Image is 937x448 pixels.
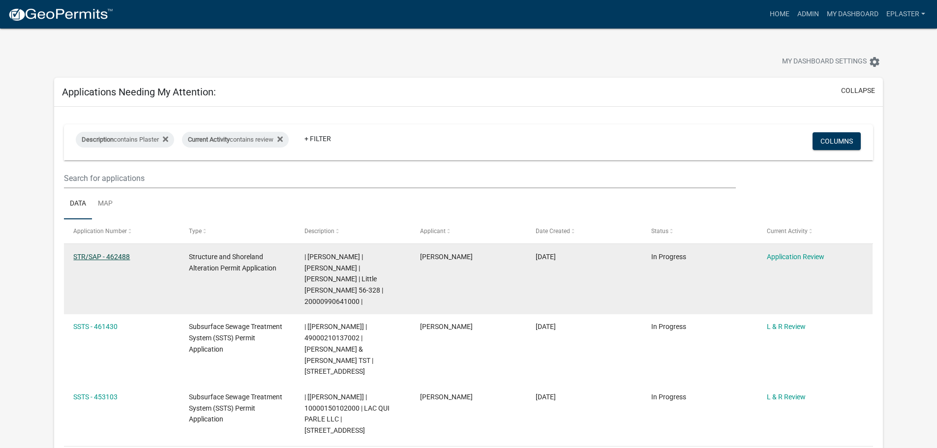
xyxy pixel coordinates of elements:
span: Current Activity [188,136,230,143]
span: 08/08/2025 [536,323,556,330]
span: 08/12/2025 [536,253,556,261]
a: SSTS - 453103 [73,393,118,401]
span: Scott M Ellingson [420,323,473,330]
span: | Elizabeth Plaster | KELLEN BUBACH | ALEXANDRA BUBACH | Little McDonald 56-328 | 20000990641000 | [304,253,383,305]
a: L & R Review [767,393,806,401]
span: | [Elizabeth Plaster] | 49000210137002 | MARVIN & MARLYS HARDEKOPF TST | 54592 CO HWY 38 [304,323,373,375]
div: contains Plaster [76,132,174,148]
span: Application Number [73,228,127,235]
a: + Filter [297,130,339,148]
span: Brian Richard Brogard [420,393,473,401]
a: Map [92,188,119,220]
span: Current Activity [767,228,808,235]
a: eplaster [882,5,929,24]
button: collapse [841,86,875,96]
button: My Dashboard Settingssettings [774,52,888,71]
i: settings [869,56,880,68]
div: contains review [182,132,289,148]
datatable-header-cell: Application Number [64,219,180,243]
span: Structure and Shoreland Alteration Permit Application [189,253,276,272]
a: STR/SAP - 462488 [73,253,130,261]
input: Search for applications [64,168,735,188]
datatable-header-cell: Type [180,219,295,243]
a: Application Review [767,253,824,261]
a: Admin [793,5,823,24]
span: My Dashboard Settings [782,56,867,68]
span: In Progress [651,253,686,261]
datatable-header-cell: Date Created [526,219,642,243]
datatable-header-cell: Description [295,219,411,243]
a: Home [766,5,793,24]
h5: Applications Needing My Attention: [62,86,216,98]
span: Applicant [420,228,446,235]
a: L & R Review [767,323,806,330]
span: Subsurface Sewage Treatment System (SSTS) Permit Application [189,323,282,353]
datatable-header-cell: Current Activity [757,219,873,243]
span: Subsurface Sewage Treatment System (SSTS) Permit Application [189,393,282,423]
a: Data [64,188,92,220]
span: In Progress [651,323,686,330]
a: SSTS - 461430 [73,323,118,330]
datatable-header-cell: Status [641,219,757,243]
span: 07/22/2025 [536,393,556,401]
span: In Progress [651,393,686,401]
span: Status [651,228,668,235]
span: Description [304,228,334,235]
span: Description [82,136,114,143]
datatable-header-cell: Applicant [411,219,526,243]
span: Taylor [420,253,473,261]
a: My Dashboard [823,5,882,24]
span: Date Created [536,228,570,235]
span: Type [189,228,202,235]
button: Columns [813,132,861,150]
span: | [Elizabeth Plaster] | 10000150102000 | LAC QUI PARLE LLC | 37944 ANTLER LN [304,393,390,434]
